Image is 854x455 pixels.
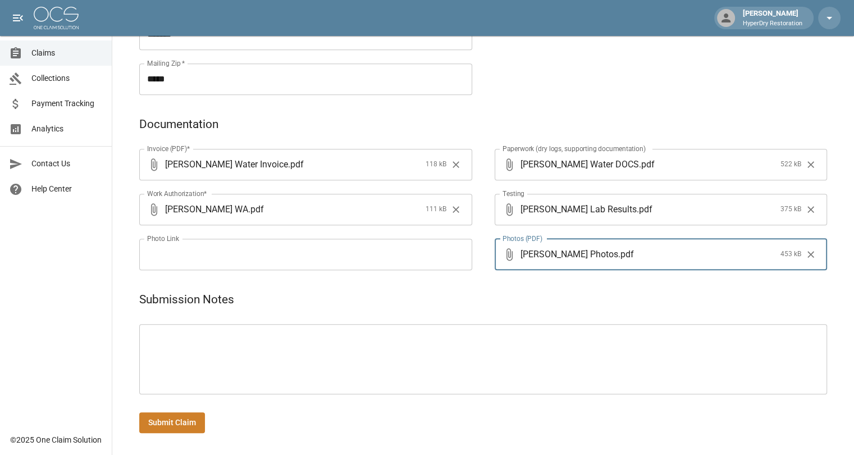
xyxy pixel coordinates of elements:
[165,203,248,216] span: [PERSON_NAME] WA
[802,156,819,173] button: Clear
[10,434,102,445] div: © 2025 One Claim Solution
[738,8,807,28] div: [PERSON_NAME]
[447,156,464,173] button: Clear
[447,201,464,218] button: Clear
[147,189,207,198] label: Work Authorization*
[147,58,185,68] label: Mailing Zip
[147,144,190,153] label: Invoice (PDF)*
[503,144,646,153] label: Paperwork (dry logs, supporting documentation)
[31,98,103,110] span: Payment Tracking
[165,158,288,171] span: [PERSON_NAME] Water Invoice
[802,246,819,263] button: Clear
[637,203,652,216] span: . pdf
[520,158,639,171] span: [PERSON_NAME] Water DOCS
[780,204,801,215] span: 375 kB
[31,183,103,195] span: Help Center
[503,234,542,243] label: Photos (PDF)
[780,159,801,170] span: 522 kB
[426,159,446,170] span: 118 kB
[34,7,79,29] img: ocs-logo-white-transparent.png
[520,248,618,261] span: [PERSON_NAME] Photos
[31,72,103,84] span: Collections
[31,123,103,135] span: Analytics
[139,412,205,433] button: Submit Claim
[743,19,802,29] p: HyperDry Restoration
[618,248,634,261] span: . pdf
[426,204,446,215] span: 111 kB
[31,47,103,59] span: Claims
[7,7,29,29] button: open drawer
[288,158,304,171] span: . pdf
[802,201,819,218] button: Clear
[147,234,179,243] label: Photo Link
[248,203,264,216] span: . pdf
[31,158,103,170] span: Contact Us
[780,249,801,260] span: 453 kB
[503,189,524,198] label: Testing
[639,158,655,171] span: . pdf
[520,203,637,216] span: [PERSON_NAME] Lab Results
